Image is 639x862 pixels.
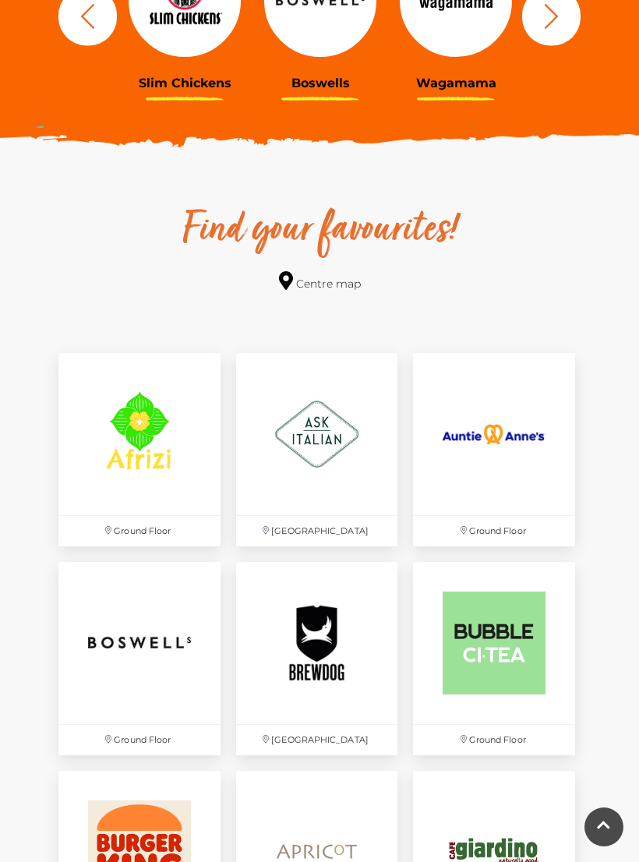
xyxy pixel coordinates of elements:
[236,725,398,755] p: [GEOGRAPHIC_DATA]
[129,76,241,90] h3: Slim Chickens
[58,516,221,546] p: Ground Floor
[228,554,406,763] a: [GEOGRAPHIC_DATA]
[228,345,406,554] a: [GEOGRAPHIC_DATA]
[413,725,575,755] p: Ground Floor
[400,76,512,90] h3: Wagamama
[405,345,583,554] a: Ground Floor
[279,271,361,292] a: Centre map
[58,725,221,755] p: Ground Floor
[413,516,575,546] p: Ground Floor
[51,345,228,554] a: Ground Floor
[264,76,376,90] h3: Boswells
[51,554,228,763] a: Ground Floor
[236,516,398,546] p: [GEOGRAPHIC_DATA]
[51,206,588,256] h2: Find your favourites!
[405,554,583,763] a: Ground Floor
